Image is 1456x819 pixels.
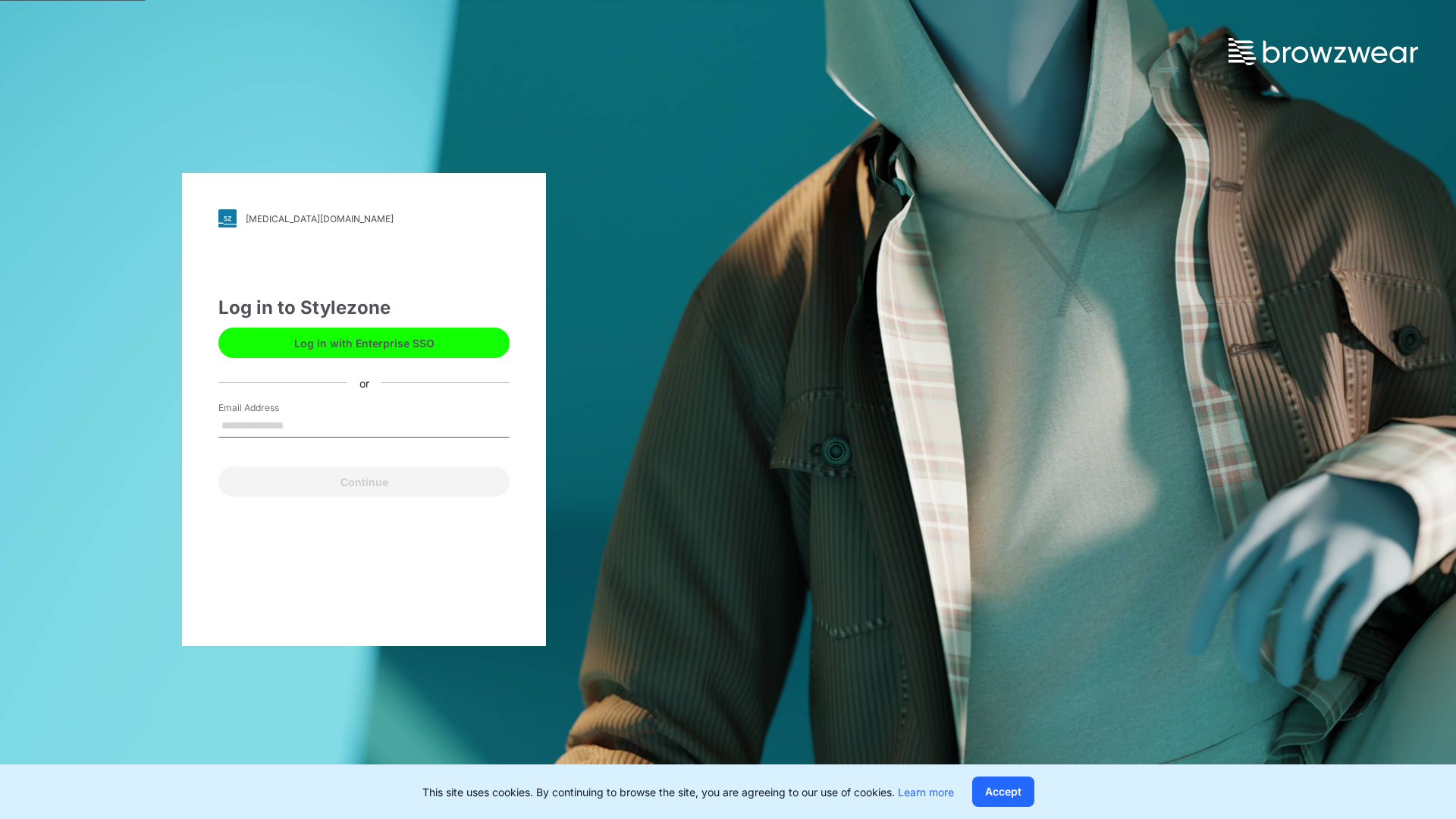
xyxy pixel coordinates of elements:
[422,784,954,800] p: This site uses cookies. By continuing to browse the site, you are agreeing to our use of cookies.
[246,213,394,224] div: [MEDICAL_DATA][DOMAIN_NAME]
[218,401,325,415] label: Email Address
[218,209,237,227] img: svg+xml;base64,PHN2ZyB3aWR0aD0iMjgiIGhlaWdodD0iMjgiIHZpZXdCb3g9IjAgMCAyOCAyOCIgZmlsbD0ibm9uZSIgeG...
[1228,38,1418,65] img: browzwear-logo.73288ffb.svg
[898,786,954,799] a: Learn more
[218,328,510,358] button: Log in with Enterprise SSO
[218,294,510,322] div: Log in to Stylezone
[347,375,381,391] div: or
[972,777,1034,807] button: Accept
[218,209,510,227] a: [MEDICAL_DATA][DOMAIN_NAME]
